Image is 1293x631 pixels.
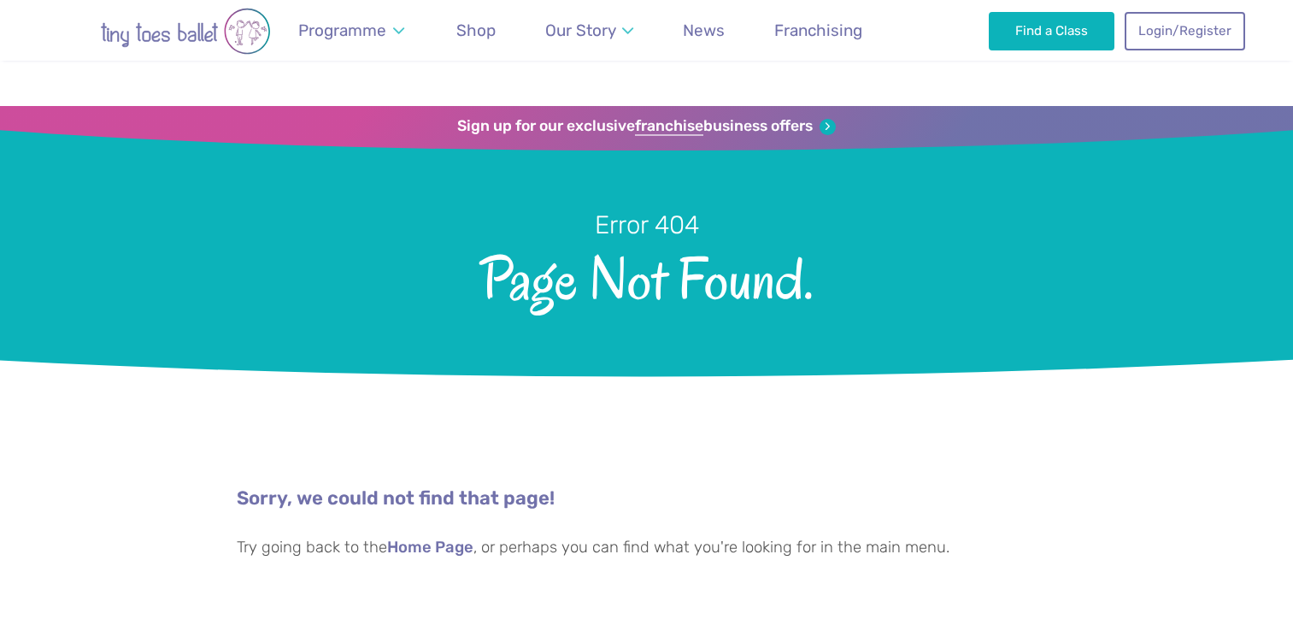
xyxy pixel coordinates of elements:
span: Programme [298,21,386,40]
a: News [675,10,733,50]
strong: franchise [635,117,703,136]
a: Login/Register [1125,12,1244,50]
a: Franchising [767,10,871,50]
p: Try going back to the , or perhaps you can find what you're looking for in the main menu. [237,536,1057,560]
a: Find a Class [989,12,1114,50]
a: Our Story [537,10,642,50]
img: tiny toes ballet [49,8,322,55]
small: Error 404 [595,210,699,239]
span: Page Not Found. [143,242,1151,311]
span: Shop [456,21,496,40]
span: News [683,21,725,40]
a: Shop [449,10,504,50]
span: Our Story [545,21,616,40]
a: Programme [290,10,412,50]
a: Home Page [387,540,473,557]
a: Sign up for our exclusivefranchisebusiness offers [457,117,836,136]
p: Sorry, we could not find that page! [237,486,1057,512]
span: Franchising [774,21,862,40]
